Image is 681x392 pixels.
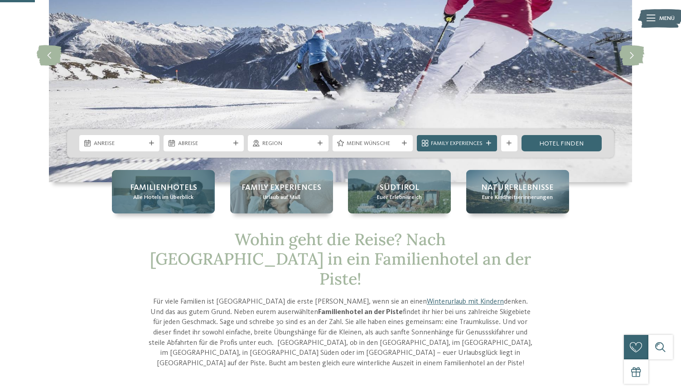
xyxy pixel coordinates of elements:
p: Für viele Familien ist [GEOGRAPHIC_DATA] die erste [PERSON_NAME], wenn sie an einen denken. Und d... [147,297,535,369]
span: Meine Wünsche [347,140,398,148]
a: Familienhotel an der Piste = Spaß ohne Ende Familienhotels Alle Hotels im Überblick [112,170,215,213]
span: Family Experiences [431,140,483,148]
span: Naturerlebnisse [481,182,554,194]
span: Region [262,140,314,148]
span: Familienhotels [130,182,197,194]
span: Urlaub auf Maß [263,194,300,202]
a: Hotel finden [522,135,602,151]
a: Familienhotel an der Piste = Spaß ohne Ende Südtirol Euer Erlebnisreich [348,170,451,213]
span: Wohin geht die Reise? Nach [GEOGRAPHIC_DATA] in ein Familienhotel an der Piste! [150,229,531,289]
span: Eure Kindheitserinnerungen [482,194,553,202]
a: Familienhotel an der Piste = Spaß ohne Ende Family Experiences Urlaub auf Maß [230,170,333,213]
strong: Familienhotel an der Piste [318,309,403,316]
a: Familienhotel an der Piste = Spaß ohne Ende Naturerlebnisse Eure Kindheitserinnerungen [466,170,569,213]
span: Anreise [94,140,145,148]
span: Euer Erlebnisreich [377,194,422,202]
span: Abreise [178,140,230,148]
span: Südtirol [380,182,419,194]
span: Alle Hotels im Überblick [133,194,193,202]
span: Family Experiences [241,182,321,194]
a: Winterurlaub mit Kindern [427,298,504,305]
